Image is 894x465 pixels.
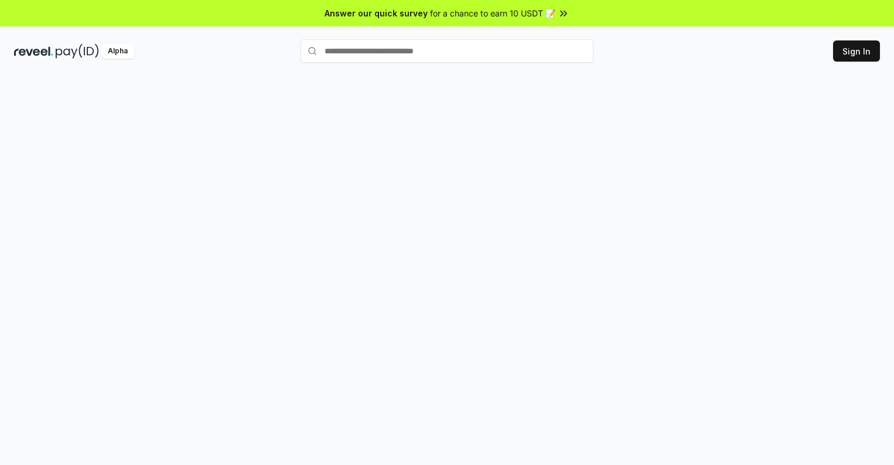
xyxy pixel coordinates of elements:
[833,40,880,62] button: Sign In
[430,7,555,19] span: for a chance to earn 10 USDT 📝
[14,44,53,59] img: reveel_dark
[325,7,428,19] span: Answer our quick survey
[56,44,99,59] img: pay_id
[101,44,134,59] div: Alpha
